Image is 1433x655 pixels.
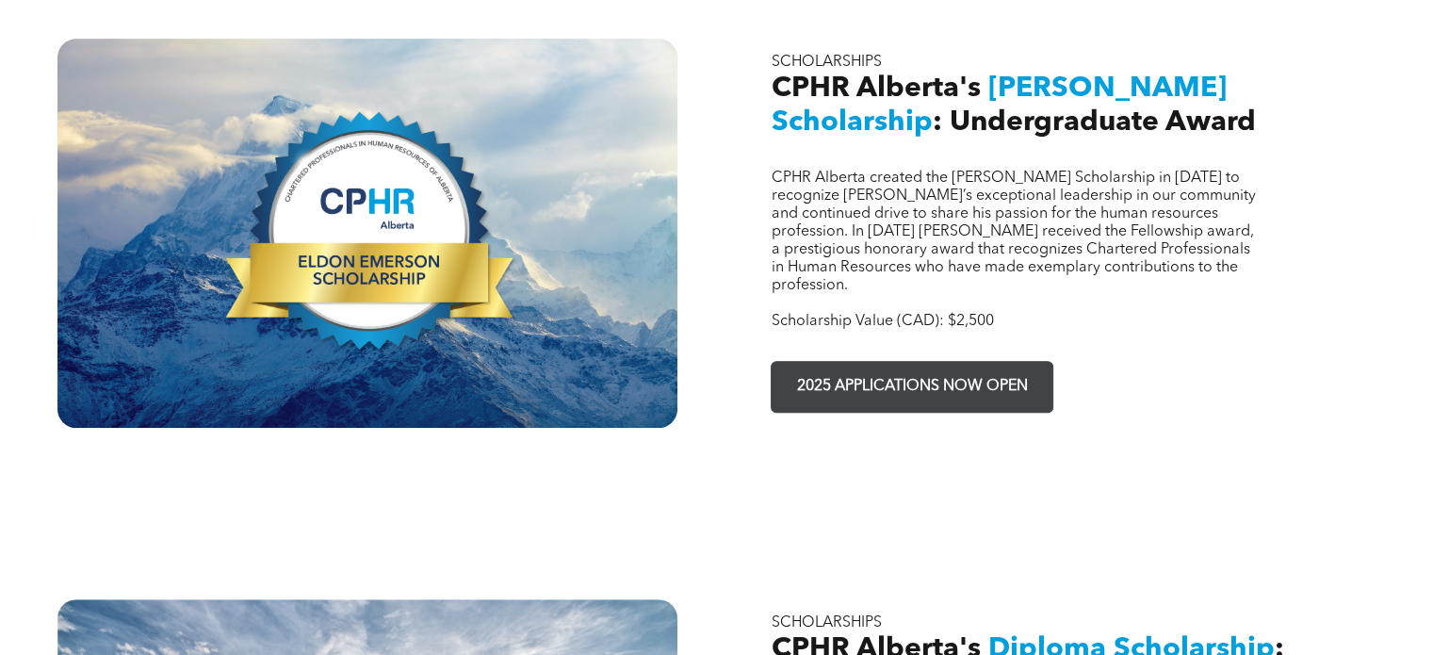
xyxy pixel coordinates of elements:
[771,615,881,630] span: SCHOLARSHIPS
[790,368,1034,405] span: 2025 APPLICATIONS NOW OPEN
[771,55,881,70] span: SCHOLARSHIPS
[932,108,1255,137] span: : Undergraduate Award
[771,74,980,103] span: CPHR Alberta's
[771,314,993,329] span: Scholarship Value (CAD): $2,500
[771,171,1255,293] span: CPHR Alberta created the [PERSON_NAME] Scholarship in [DATE] to recognize [PERSON_NAME]’s excepti...
[771,74,1226,137] span: [PERSON_NAME] Scholarship
[771,361,1053,413] a: 2025 APPLICATIONS NOW OPEN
